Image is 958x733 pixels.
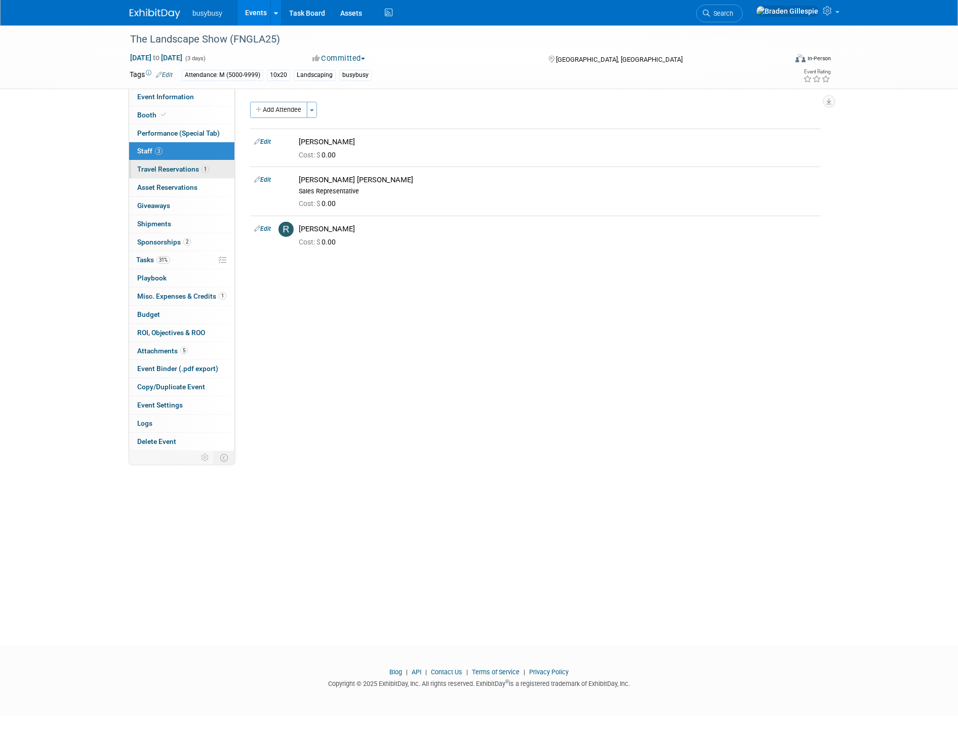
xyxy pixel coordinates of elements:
img: Format-Inperson.png [795,54,806,62]
span: Cost: $ [299,238,322,246]
a: Travel Reservations1 [129,160,234,178]
span: 31% [156,256,170,264]
span: Delete Event [137,437,176,445]
span: (3 days) [184,55,206,62]
span: Cost: $ [299,199,322,208]
a: Edit [156,71,173,78]
a: Performance (Special Tab) [129,125,234,142]
span: | [521,668,528,676]
span: | [404,668,410,676]
sup: ® [505,679,509,684]
a: Asset Reservations [129,179,234,196]
span: Sponsorships [137,238,191,246]
a: Event Information [129,88,234,106]
img: ExhibitDay [130,9,180,19]
span: [GEOGRAPHIC_DATA], [GEOGRAPHIC_DATA] [556,56,683,63]
a: Booth [129,106,234,124]
a: Tasks31% [129,251,234,269]
div: The Landscape Show (FNGLA25) [127,30,771,49]
a: Terms of Service [472,668,520,676]
div: [PERSON_NAME] [299,137,817,147]
div: Event Format [727,53,831,68]
span: Search [710,10,733,17]
span: Travel Reservations [137,165,209,173]
td: Personalize Event Tab Strip [196,451,214,464]
a: Sponsorships2 [129,233,234,251]
span: Playbook [137,274,167,282]
span: Booth [137,111,168,119]
span: Event Binder (.pdf export) [137,364,218,373]
span: Misc. Expenses & Credits [137,292,226,300]
a: Budget [129,306,234,323]
span: to [151,54,161,62]
a: Event Settings [129,396,234,414]
a: Logs [129,415,234,432]
a: Privacy Policy [529,668,569,676]
a: Shipments [129,215,234,233]
span: 3 [155,147,163,155]
div: Sales Representative [299,187,817,195]
a: Edit [254,225,271,232]
td: Tags [130,69,173,81]
span: 0.00 [299,238,340,246]
span: Staff [137,147,163,155]
button: Add Attendee [250,102,307,118]
a: Delete Event [129,433,234,451]
a: Search [696,5,743,22]
span: 1 [219,292,226,300]
span: Performance (Special Tab) [137,129,220,137]
span: Cost: $ [299,151,322,159]
img: Braden Gillespie [756,6,819,17]
span: 5 [180,347,188,354]
span: Event Settings [137,401,183,409]
div: Landscaping [294,70,336,80]
a: Contact Us [431,668,462,676]
a: Edit [254,176,271,183]
a: API [412,668,421,676]
span: [DATE] [DATE] [130,53,183,62]
div: busybusy [339,70,372,80]
img: R.jpg [278,222,294,237]
div: Event Rating [803,69,830,74]
span: 1 [202,166,209,173]
a: Attachments5 [129,342,234,360]
a: Edit [254,138,271,145]
span: | [464,668,470,676]
a: ROI, Objectives & ROO [129,324,234,342]
span: Logs [137,419,152,427]
span: 2 [183,238,191,246]
span: Budget [137,310,160,318]
a: Staff3 [129,142,234,160]
span: busybusy [192,9,222,17]
span: Attachments [137,347,188,355]
span: Asset Reservations [137,183,197,191]
div: [PERSON_NAME] [299,224,817,234]
span: 0.00 [299,199,340,208]
div: [PERSON_NAME] [PERSON_NAME] [299,175,817,185]
span: Tasks [136,256,170,264]
a: Playbook [129,269,234,287]
div: 10x20 [267,70,290,80]
a: Misc. Expenses & Credits1 [129,288,234,305]
span: ROI, Objectives & ROO [137,329,205,337]
button: Committed [309,53,369,64]
span: | [423,668,429,676]
div: Attendance: M (5000-9999) [182,70,263,80]
span: Shipments [137,220,171,228]
a: Blog [389,668,402,676]
span: 0.00 [299,151,340,159]
a: Copy/Duplicate Event [129,378,234,396]
span: Giveaways [137,201,170,210]
div: In-Person [807,55,831,62]
span: Event Information [137,93,194,101]
span: Copy/Duplicate Event [137,383,205,391]
i: Booth reservation complete [161,112,166,117]
a: Event Binder (.pdf export) [129,360,234,378]
a: Giveaways [129,197,234,215]
td: Toggle Event Tabs [214,451,235,464]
